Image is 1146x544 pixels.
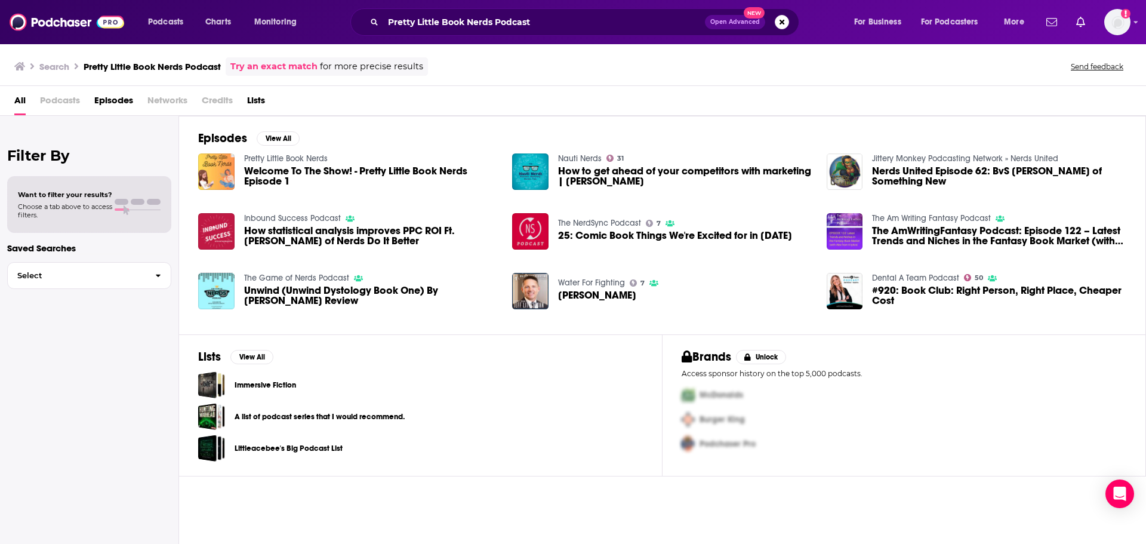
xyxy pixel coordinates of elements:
button: Send feedback [1067,62,1127,72]
img: Second Pro Logo [677,407,700,432]
span: How to get ahead of your competitors with marketing | [PERSON_NAME] [558,166,812,186]
a: 7 [646,220,661,227]
p: Saved Searches [7,242,171,254]
span: Select [8,272,146,279]
span: 50 [975,275,983,281]
span: Podcasts [40,91,80,115]
a: The Game of Nerds Podcast [244,273,349,283]
a: Welcome To The Show! - Pretty Little Book Nerds Episode 1 [244,166,498,186]
a: 50 [964,274,983,281]
a: 31 [606,155,624,162]
img: The AmWritingFantasy Podcast: Episode 122 – Latest Trends and Niches in the Fantasy Book Market (... [827,213,863,250]
button: open menu [996,13,1039,32]
span: 25: Comic Book Things We're Excited for in [DATE] [558,230,792,241]
span: New [744,7,765,19]
h3: Search [39,61,69,72]
span: #920: Book Club: Right Person, Right Place, Cheaper Cost [872,285,1126,306]
span: More [1004,14,1024,30]
a: Unwind (Unwind Dystology Book One) By Neal Shusterman Review [244,285,498,306]
span: McDonalds [700,390,743,400]
span: Podchaser Pro [700,439,756,449]
span: Podcasts [148,14,183,30]
a: Inbound Success Podcast [244,213,341,223]
a: 7 [630,279,645,287]
a: Littleacebee's Big Podcast List [235,442,343,455]
a: How to get ahead of your competitors with marketing | Nauti Nerds [558,166,812,186]
a: Dental A Team Podcast [872,273,959,283]
span: Burger King [700,414,745,425]
a: A list of podcast series that I would recommend. [235,410,405,423]
span: How statistical analysis improves PPC ROI Ft. [PERSON_NAME] of Nerds Do It Better [244,226,498,246]
a: 25: Comic Book Things We're Excited for in 2015 [558,230,792,241]
h2: Filter By [7,147,171,164]
img: Nerds United Episode 62: BvS Dawn of Something New [827,153,863,190]
a: Littleacebee's Big Podcast List [198,435,225,462]
a: Nauti Nerds [558,153,602,164]
img: Jeff Littlejohn [512,273,549,309]
a: All [14,91,26,115]
button: open menu [846,13,916,32]
a: ListsView All [198,349,273,364]
a: How statistical analysis improves PPC ROI Ft. Adam Lundquist of Nerds Do It Better [244,226,498,246]
button: Open AdvancedNew [705,15,765,29]
a: Immersive Fiction [235,379,296,392]
a: Pretty Little Book Nerds [244,153,328,164]
span: Want to filter your results? [18,190,112,199]
a: Nerds United Episode 62: BvS Dawn of Something New [872,166,1126,186]
a: A list of podcast series that I would recommend. [198,403,225,430]
img: How statistical analysis improves PPC ROI Ft. Adam Lundquist of Nerds Do It Better [198,213,235,250]
span: Nerds United Episode 62: BvS [PERSON_NAME] of Something New [872,166,1126,186]
img: Welcome To The Show! - Pretty Little Book Nerds Episode 1 [198,153,235,190]
span: 31 [617,156,624,161]
button: Unlock [736,350,787,364]
h3: Pretty Little Book Nerds Podcast [84,61,221,72]
h2: Lists [198,349,221,364]
span: for more precise results [320,60,423,73]
a: Jittery Monkey Podcasting Network » Nerds United [872,153,1058,164]
button: open menu [246,13,312,32]
a: The AmWritingFantasy Podcast: Episode 122 – Latest Trends and Niches in the Fantasy Book Market (... [872,226,1126,246]
a: Water For Fighting [558,278,625,288]
a: The NerdSync Podcast [558,218,641,228]
a: Lists [247,91,265,115]
span: 7 [657,221,661,226]
span: Charts [205,14,231,30]
a: Episodes [94,91,133,115]
a: Charts [198,13,238,32]
a: Immersive Fiction [198,371,225,398]
h2: Brands [682,349,731,364]
a: 25: Comic Book Things We're Excited for in 2015 [512,213,549,250]
a: Jeff Littlejohn [558,290,636,300]
span: Choose a tab above to access filters. [18,202,112,219]
a: How to get ahead of your competitors with marketing | Nauti Nerds [512,153,549,190]
span: For Podcasters [921,14,978,30]
img: First Pro Logo [677,383,700,407]
a: Try an exact match [230,60,318,73]
span: Networks [147,91,187,115]
img: Podchaser - Follow, Share and Rate Podcasts [10,11,124,33]
img: Unwind (Unwind Dystology Book One) By Neal Shusterman Review [198,273,235,309]
svg: Add a profile image [1121,9,1130,19]
button: open menu [913,13,996,32]
a: The Am Writing Fantasy Podcast [872,213,991,223]
p: Access sponsor history on the top 5,000 podcasts. [682,369,1126,378]
input: Search podcasts, credits, & more... [383,13,705,32]
img: Third Pro Logo [677,432,700,456]
span: 7 [640,281,645,286]
button: View All [230,350,273,364]
a: Show notifications dropdown [1042,12,1062,32]
button: Show profile menu [1104,9,1130,35]
button: open menu [140,13,199,32]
